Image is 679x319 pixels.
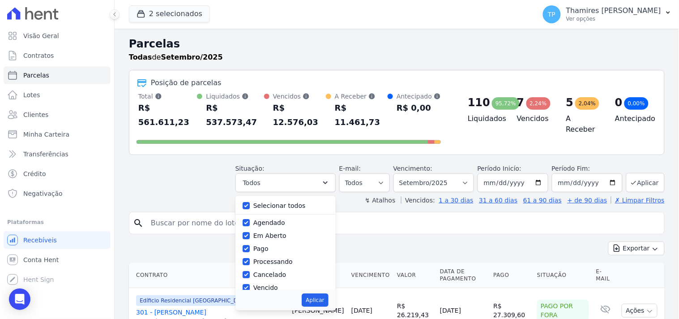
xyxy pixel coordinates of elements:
[468,113,503,124] h4: Liquidados
[517,113,552,124] h4: Vencidos
[138,92,197,101] div: Total
[517,95,525,110] div: 7
[253,202,306,209] label: Selecionar todos
[23,71,49,80] span: Parcelas
[253,258,293,265] label: Processando
[129,263,288,288] th: Contrato
[4,185,111,203] a: Negativação
[523,197,562,204] a: 61 a 90 dias
[490,263,534,288] th: Pago
[206,92,264,101] div: Liquidados
[302,293,328,307] button: Aplicar
[348,263,393,288] th: Vencimento
[23,31,59,40] span: Visão Geral
[23,189,63,198] span: Negativação
[575,97,599,110] div: 2,04%
[161,53,223,61] strong: Setembro/2025
[136,295,269,306] span: Edíficio Residencial [GEOGRAPHIC_DATA] - LBA
[548,11,555,17] span: TP
[243,177,260,188] span: Todos
[492,97,520,110] div: 95,72%
[23,169,46,178] span: Crédito
[439,197,474,204] a: 1 a 30 dias
[23,150,68,159] span: Transferências
[401,197,435,204] label: Vencidos:
[335,92,388,101] div: A Receber
[253,284,278,291] label: Vencido
[611,197,665,204] a: ✗ Limpar Filtros
[393,165,432,172] label: Vencimento:
[23,110,48,119] span: Clientes
[23,91,40,99] span: Lotes
[4,251,111,269] a: Conta Hent
[129,36,665,52] h2: Parcelas
[4,86,111,104] a: Lotes
[235,165,265,172] label: Situação:
[253,232,286,239] label: Em Aberto
[253,271,286,278] label: Cancelado
[235,173,336,192] button: Todos
[468,95,490,110] div: 110
[4,145,111,163] a: Transferências
[4,231,111,249] a: Recebíveis
[23,255,59,264] span: Conta Hent
[536,2,679,27] button: TP Thamires [PERSON_NAME] Ver opções
[151,78,222,88] div: Posição de parcelas
[365,197,395,204] label: ↯ Atalhos
[4,66,111,84] a: Parcelas
[615,95,623,110] div: 0
[608,241,665,255] button: Exportar
[4,47,111,65] a: Contratos
[335,101,388,129] div: R$ 11.461,73
[206,101,264,129] div: R$ 537.573,47
[393,263,436,288] th: Valor
[4,125,111,143] a: Minha Carteira
[397,92,441,101] div: Antecipado
[145,214,661,232] input: Buscar por nome do lote ou do cliente
[253,245,269,252] label: Pago
[615,113,650,124] h4: Antecipado
[129,5,210,22] button: 2 selecionados
[479,197,517,204] a: 31 a 60 dias
[4,27,111,45] a: Visão Geral
[253,219,285,226] label: Agendado
[4,165,111,183] a: Crédito
[4,106,111,124] a: Clientes
[138,101,197,129] div: R$ 561.611,23
[339,165,361,172] label: E-mail:
[552,164,623,173] label: Período Fim:
[129,53,152,61] strong: Todas
[273,92,326,101] div: Vencidos
[566,113,601,135] h4: A Receber
[593,263,619,288] th: E-mail
[566,15,661,22] p: Ver opções
[622,304,658,318] button: Ações
[23,236,57,245] span: Recebíveis
[526,97,551,110] div: 2,24%
[436,263,490,288] th: Data de Pagamento
[273,101,326,129] div: R$ 12.576,03
[566,6,661,15] p: Thamires [PERSON_NAME]
[478,165,521,172] label: Período Inicío:
[7,217,107,228] div: Plataformas
[9,289,30,310] div: Open Intercom Messenger
[568,197,607,204] a: + de 90 dias
[23,51,54,60] span: Contratos
[129,52,223,63] p: de
[626,173,665,192] button: Aplicar
[133,218,144,228] i: search
[397,101,441,115] div: R$ 0,00
[23,130,69,139] span: Minha Carteira
[534,263,593,288] th: Situação
[351,307,372,314] a: [DATE]
[624,97,649,110] div: 0,00%
[566,95,574,110] div: 5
